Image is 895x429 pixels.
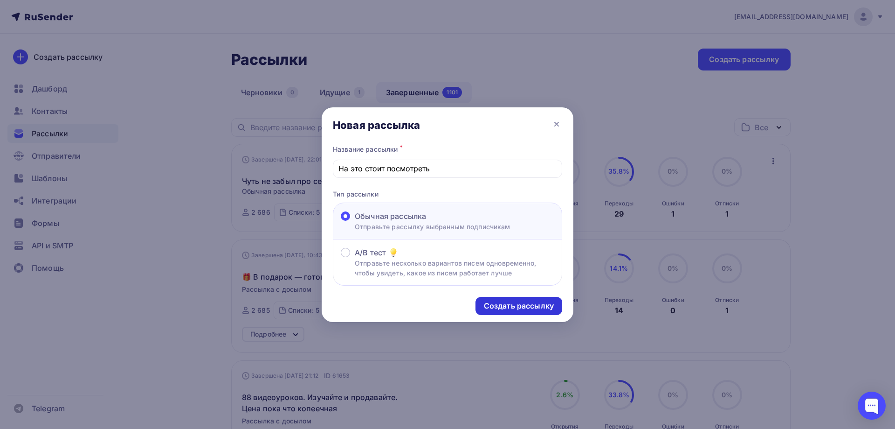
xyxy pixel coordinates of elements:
span: A/B тест [355,247,386,258]
p: Отправьте рассылку выбранным подписчикам [355,222,510,232]
div: Название рассылки [333,143,562,156]
div: Новая рассылка [333,119,420,132]
div: Создать рассылку [484,301,554,311]
p: Отправьте несколько вариантов писем одновременно, чтобы увидеть, какое из писем работает лучше [355,258,554,278]
p: Тип рассылки [333,189,562,199]
input: Придумайте название рассылки [338,163,557,174]
span: Обычная рассылка [355,211,426,222]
